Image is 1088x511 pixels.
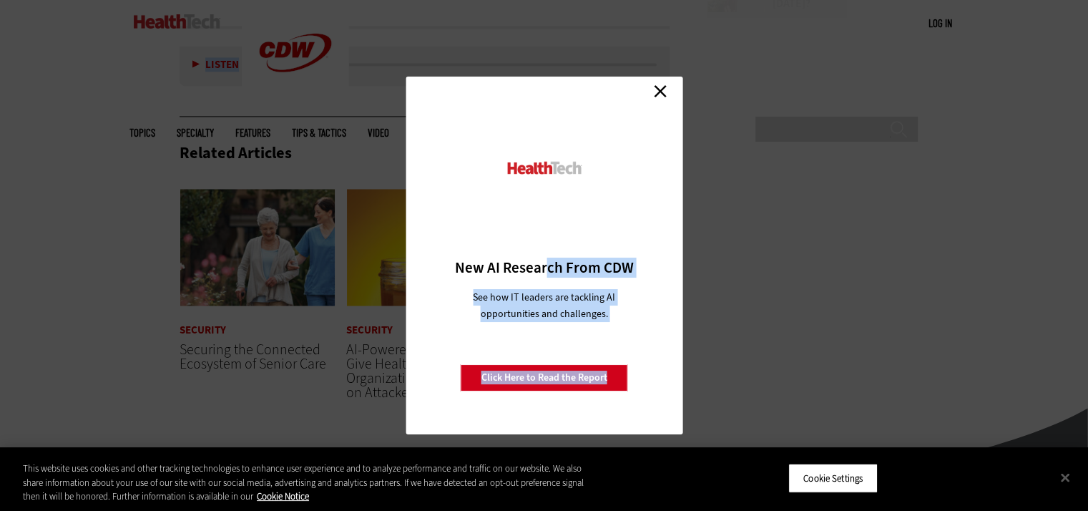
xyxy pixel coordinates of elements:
img: HealthTech_0.png [505,160,583,175]
a: Close [650,80,671,102]
a: Click Here to Read the Report [461,364,628,391]
div: This website uses cookies and other tracking technologies to enhance user experience and to analy... [23,462,599,504]
button: Close [1049,462,1081,493]
button: Cookie Settings [788,463,878,493]
a: More information about your privacy [257,490,309,502]
h3: New AI Research From CDW [431,258,657,278]
p: See how IT leaders are tackling AI opportunities and challenges. [456,289,632,322]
